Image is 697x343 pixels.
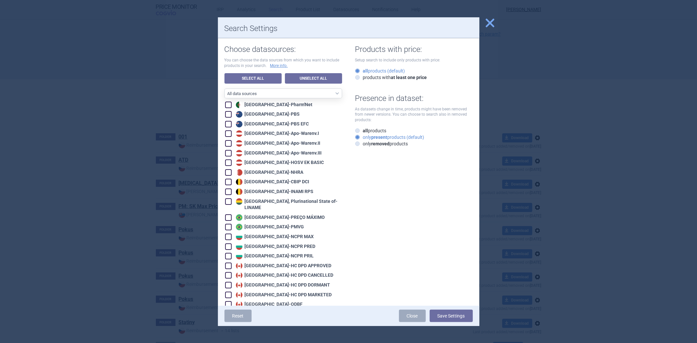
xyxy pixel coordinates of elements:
[236,243,242,250] img: Bulgaria
[234,140,321,147] div: [GEOGRAPHIC_DATA] - Apo-Warenv.II
[236,292,242,298] img: Canada
[236,150,242,156] img: Austria
[355,140,408,147] label: only products
[236,111,242,118] img: Australia
[355,127,387,134] label: products
[234,224,304,230] div: [GEOGRAPHIC_DATA] - PMVG
[355,106,473,123] p: As datasets change in time, products might have been removed from newer versions. You can choose ...
[236,140,242,147] img: Austria
[355,94,473,103] h1: Presence in dataset:
[224,310,252,322] a: Reset
[234,301,303,308] div: [GEOGRAPHIC_DATA] - ODBF
[234,169,304,176] div: [GEOGRAPHIC_DATA] - NHRA
[234,198,342,211] div: [GEOGRAPHIC_DATA], Plurinational State of - LINAME
[224,45,342,54] h1: Choose datasources:
[236,253,242,259] img: Bulgaria
[234,282,330,288] div: [GEOGRAPHIC_DATA] - HC DPD DORMANT
[224,73,282,84] a: Select All
[234,159,324,166] div: [GEOGRAPHIC_DATA] - HOSV EK BASIC
[234,188,314,195] div: [GEOGRAPHIC_DATA] - INAMI RPS
[236,188,242,195] img: Belgium
[234,121,309,127] div: [GEOGRAPHIC_DATA] - PBS EFC
[234,102,313,108] div: [GEOGRAPHIC_DATA] - Pharm'Net
[234,111,300,118] div: [GEOGRAPHIC_DATA] - PBS
[285,73,342,84] a: Unselect All
[236,224,242,230] img: Brazil
[430,310,473,322] button: Save Settings
[236,159,242,166] img: Austria
[234,292,332,298] div: [GEOGRAPHIC_DATA] - HC DPD MARKETED
[236,272,242,279] img: Canada
[391,75,427,80] strong: at least one price
[372,135,388,140] strong: present
[372,141,390,146] strong: removed
[236,301,242,308] img: Canada
[355,45,473,54] h1: Products with price:
[236,263,242,269] img: Canada
[236,179,242,185] img: Belgium
[355,134,424,140] label: only products (default)
[236,234,242,240] img: Bulgaria
[355,74,427,81] label: products with
[236,198,242,205] img: Bolivia, Plurinational State of
[234,214,325,221] div: [GEOGRAPHIC_DATA] - PREÇO MÁXIMO
[363,128,368,133] strong: all
[355,57,473,63] p: Setup search to include only products with price:
[224,57,342,69] p: You can choose the data sources from which you want to include products in your search.
[236,130,242,137] img: Austria
[363,68,368,73] strong: all
[234,263,332,269] div: [GEOGRAPHIC_DATA] - HC DPD APPROVED
[234,234,314,240] div: [GEOGRAPHIC_DATA] - NCPR MAX
[234,253,314,259] div: [GEOGRAPHIC_DATA] - NCPR PRIL
[236,121,242,127] img: Australia
[234,243,316,250] div: [GEOGRAPHIC_DATA] - NCPR PRED
[234,150,322,156] div: [GEOGRAPHIC_DATA] - Apo-Warenv.III
[234,179,309,185] div: [GEOGRAPHIC_DATA] - CBIP DCI
[234,130,319,137] div: [GEOGRAPHIC_DATA] - Apo-Warenv.I
[236,214,242,221] img: Brazil
[236,282,242,288] img: Canada
[399,310,426,322] a: Close
[270,63,288,69] a: More info.
[224,24,473,33] h1: Search Settings
[236,102,242,108] img: Algeria
[236,169,242,176] img: Bahrain
[234,272,334,279] div: [GEOGRAPHIC_DATA] - HC DPD CANCELLED
[355,68,405,74] label: products (default)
